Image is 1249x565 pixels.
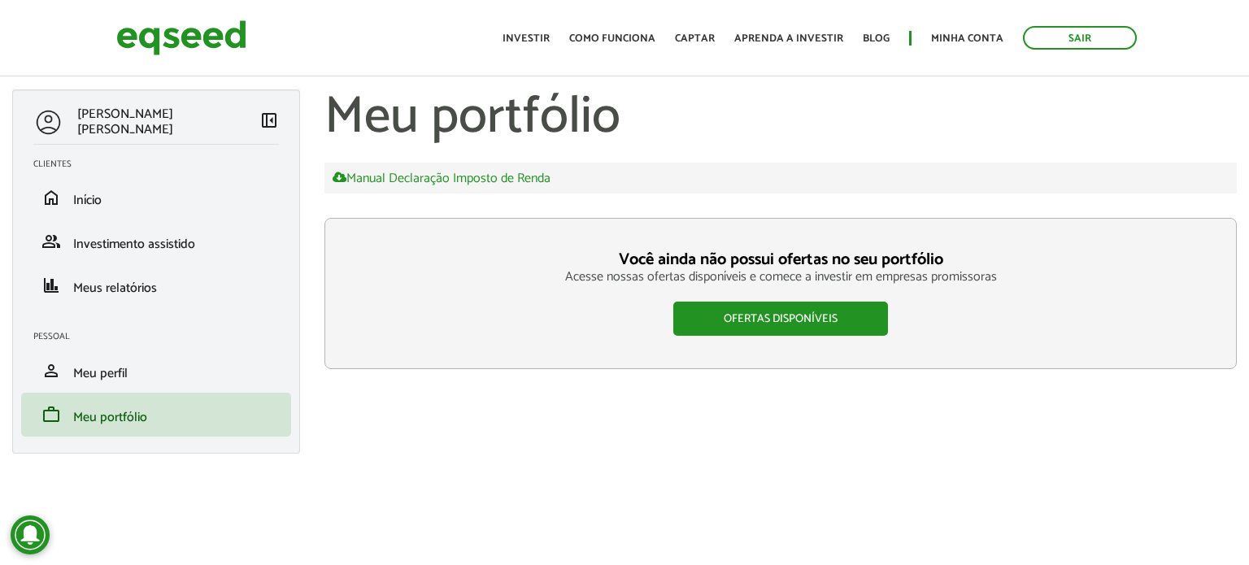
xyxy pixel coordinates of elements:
span: group [41,232,61,251]
span: left_panel_close [259,111,279,130]
a: Colapsar menu [259,111,279,133]
span: Meu perfil [73,363,128,385]
li: Meu portfólio [21,393,291,437]
a: workMeu portfólio [33,405,279,424]
li: Investimento assistido [21,219,291,263]
span: Investimento assistido [73,233,195,255]
a: Minha conta [931,33,1003,44]
a: financeMeus relatórios [33,276,279,295]
li: Meu perfil [21,349,291,393]
span: Meu portfólio [73,406,147,428]
span: Início [73,189,102,211]
li: Início [21,176,291,219]
a: Manual Declaração Imposto de Renda [333,171,551,185]
a: Investir [503,33,550,44]
p: [PERSON_NAME] [PERSON_NAME] [77,106,259,137]
a: Sair [1023,26,1137,50]
h2: Clientes [33,159,291,169]
a: Captar [675,33,715,44]
a: groupInvestimento assistido [33,232,279,251]
span: finance [41,276,61,295]
h2: Pessoal [33,332,291,341]
span: Meus relatórios [73,277,157,299]
li: Meus relatórios [21,263,291,307]
a: homeInício [33,188,279,207]
h1: Meu portfólio [324,89,1237,146]
p: Acesse nossas ofertas disponíveis e comece a investir em empresas promissoras [358,269,1203,285]
span: person [41,361,61,380]
span: home [41,188,61,207]
img: EqSeed [116,16,246,59]
h3: Você ainda não possui ofertas no seu portfólio [358,251,1203,269]
a: personMeu perfil [33,361,279,380]
a: Blog [863,33,890,44]
a: Ofertas disponíveis [673,302,888,336]
a: Aprenda a investir [734,33,843,44]
span: work [41,405,61,424]
a: Como funciona [569,33,655,44]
